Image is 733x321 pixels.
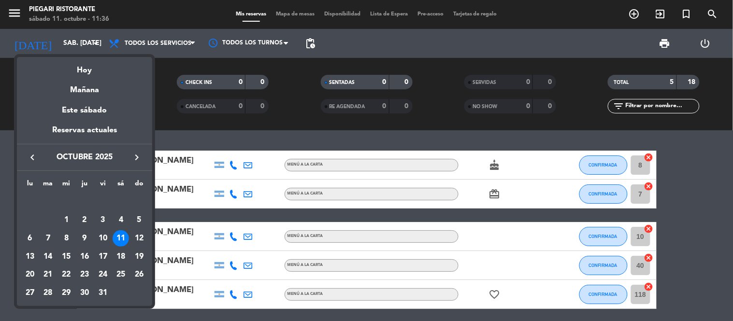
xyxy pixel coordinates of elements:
td: 27 de octubre de 2025 [21,284,39,302]
th: jueves [75,178,94,193]
div: 28 [40,285,57,301]
div: 8 [58,230,74,247]
td: 14 de octubre de 2025 [39,248,57,266]
td: 4 de octubre de 2025 [112,211,130,229]
div: 3 [95,212,111,228]
td: 8 de octubre de 2025 [57,229,75,248]
th: domingo [130,178,148,193]
div: 15 [58,249,74,265]
th: miércoles [57,178,75,193]
div: 20 [22,266,38,283]
td: 22 de octubre de 2025 [57,265,75,284]
div: 19 [131,249,147,265]
i: keyboard_arrow_left [27,152,38,163]
td: 6 de octubre de 2025 [21,229,39,248]
div: 17 [95,249,111,265]
div: 6 [22,230,38,247]
div: 27 [22,285,38,301]
div: 22 [58,266,74,283]
i: keyboard_arrow_right [131,152,143,163]
div: 4 [113,212,129,228]
div: 10 [95,230,111,247]
div: 21 [40,266,57,283]
td: 16 de octubre de 2025 [75,248,94,266]
td: 21 de octubre de 2025 [39,265,57,284]
td: 12 de octubre de 2025 [130,229,148,248]
td: 26 de octubre de 2025 [130,265,148,284]
td: OCT. [21,193,148,211]
td: 13 de octubre de 2025 [21,248,39,266]
button: keyboard_arrow_right [128,151,145,164]
td: 18 de octubre de 2025 [112,248,130,266]
div: 24 [95,266,111,283]
td: 15 de octubre de 2025 [57,248,75,266]
td: 20 de octubre de 2025 [21,265,39,284]
div: 31 [95,285,111,301]
button: keyboard_arrow_left [24,151,41,164]
div: 29 [58,285,74,301]
div: 11 [113,230,129,247]
td: 10 de octubre de 2025 [94,229,112,248]
th: lunes [21,178,39,193]
div: Reservas actuales [17,124,152,144]
th: sábado [112,178,130,193]
td: 29 de octubre de 2025 [57,284,75,302]
div: 26 [131,266,147,283]
td: 2 de octubre de 2025 [75,211,94,229]
div: 25 [113,266,129,283]
td: 5 de octubre de 2025 [130,211,148,229]
div: Este sábado [17,97,152,124]
div: 14 [40,249,57,265]
div: 13 [22,249,38,265]
td: 24 de octubre de 2025 [94,265,112,284]
td: 23 de octubre de 2025 [75,265,94,284]
div: 1 [58,212,74,228]
td: 3 de octubre de 2025 [94,211,112,229]
td: 28 de octubre de 2025 [39,284,57,302]
div: 16 [76,249,93,265]
span: octubre 2025 [41,151,128,164]
th: viernes [94,178,112,193]
td: 1 de octubre de 2025 [57,211,75,229]
td: 31 de octubre de 2025 [94,284,112,302]
div: 18 [113,249,129,265]
div: 30 [76,285,93,301]
td: 30 de octubre de 2025 [75,284,94,302]
td: 7 de octubre de 2025 [39,229,57,248]
div: Mañana [17,77,152,97]
div: 7 [40,230,57,247]
div: 9 [76,230,93,247]
div: Hoy [17,57,152,77]
div: 2 [76,212,93,228]
td: 19 de octubre de 2025 [130,248,148,266]
div: 12 [131,230,147,247]
td: 9 de octubre de 2025 [75,229,94,248]
td: 11 de octubre de 2025 [112,229,130,248]
td: 17 de octubre de 2025 [94,248,112,266]
th: martes [39,178,57,193]
div: 23 [76,266,93,283]
td: 25 de octubre de 2025 [112,265,130,284]
div: 5 [131,212,147,228]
